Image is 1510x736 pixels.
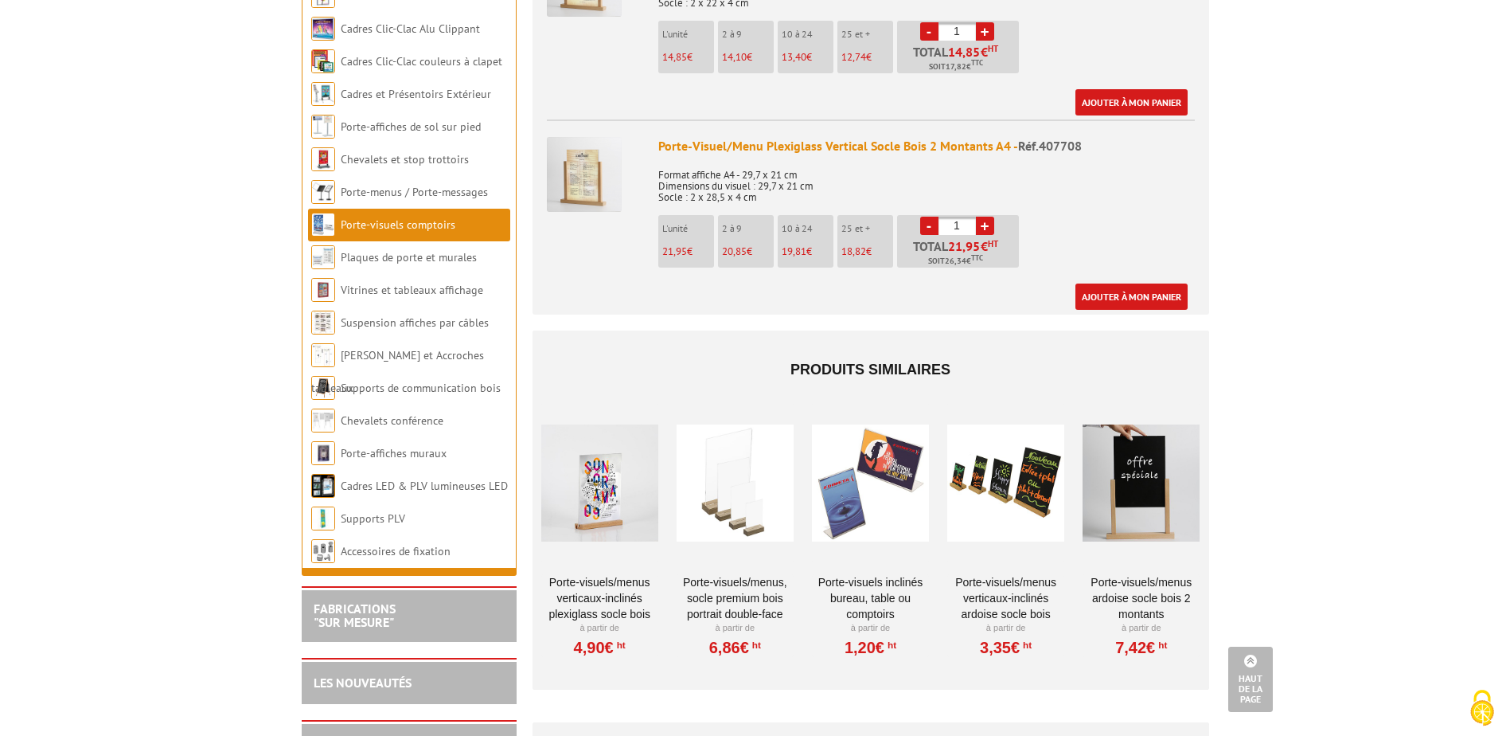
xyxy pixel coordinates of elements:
span: 26,34 [945,255,966,268]
p: € [722,246,774,257]
a: LES NOUVEAUTÉS [314,675,412,691]
p: 25 et + [841,29,893,40]
a: - [920,217,938,235]
a: 3,35€HT [980,643,1032,652]
sup: HT [988,238,998,249]
span: 14,10 [722,50,747,64]
sup: HT [749,640,761,651]
a: Cadres Clic-Clac couleurs à clapet [341,54,502,69]
img: Cimaises et Accroches tableaux [311,343,335,367]
a: Cadres LED & PLV lumineuses LED [341,479,508,493]
img: Cookies (fenêtre modale) [1462,688,1502,728]
p: € [841,52,893,63]
a: Ajouter à mon panier [1075,284,1188,310]
img: Chevalets conférence [311,409,335,433]
p: 25 et + [841,223,893,234]
a: Porte-menus / Porte-messages [341,185,488,199]
img: Porte-menus / Porte-messages [311,180,335,204]
span: 19,81 [782,245,806,258]
a: Plaques de porte et murales [341,250,477,264]
p: € [722,52,774,63]
a: 6,86€HT [709,643,761,652]
p: € [662,246,714,257]
p: À partir de [947,622,1064,635]
p: À partir de [677,622,794,635]
img: Porte-visuels comptoirs [311,213,335,237]
a: Porte-Visuels/Menus verticaux-inclinés ardoise socle bois [947,574,1064,622]
p: 2 à 9 [722,223,774,234]
span: 13,40 [782,50,806,64]
a: Cadres et Présentoirs Extérieur [341,87,491,101]
span: 12,74 [841,50,866,64]
a: Porte-visuels inclinés bureau, table ou comptoirs [812,574,929,622]
a: Chevalets conférence [341,413,443,428]
p: 10 à 24 [782,223,833,234]
span: 20,85 [722,245,747,258]
span: € [981,240,988,253]
a: Chevalets et stop trottoirs [341,152,469,166]
a: Cadres Clic-Clac Alu Clippant [341,22,480,36]
img: Cadres et Présentoirs Extérieur [311,82,335,106]
img: Chevalets et stop trottoirs [311,147,335,171]
a: FABRICATIONS"Sur Mesure" [314,601,396,631]
span: Réf.407708 [1018,138,1082,154]
img: Plaques de porte et murales [311,245,335,269]
a: PORTE-VISUELS/MENUS, SOCLE PREMIUM BOIS PORTRAIT DOUBLE-FACE [677,574,794,622]
sup: HT [1155,640,1167,651]
a: [PERSON_NAME] et Accroches tableaux [311,348,484,395]
a: Haut de la page [1228,647,1273,712]
p: € [782,246,833,257]
p: Total [901,45,1019,73]
a: Suspension affiches par câbles [341,315,489,330]
span: 17,82 [946,61,966,73]
a: Porte-affiches muraux [341,446,447,460]
sup: HT [988,43,998,54]
p: Format affiche A4 - 29,7 x 21 cm Dimensions du visuel : 29,7 x 21 cm Socle : 2 x 28,5 x 4 cm [658,159,1195,203]
img: Supports PLV [311,507,335,530]
span: 18,82 [841,245,866,258]
img: Cadres LED & PLV lumineuses LED [311,474,335,498]
a: Supports PLV [341,511,405,526]
span: Produits similaires [790,362,950,378]
img: Porte-affiches muraux [311,441,335,465]
p: À partir de [812,622,929,635]
p: L'unité [662,223,714,234]
a: Vitrines et tableaux affichage [341,283,483,297]
a: 1,20€HT [845,643,896,652]
img: Suspension affiches par câbles [311,311,335,335]
a: Porte-visuels comptoirs [341,217,455,232]
img: Porte-affiches de sol sur pied [311,115,335,139]
span: 14,85 [948,45,981,58]
img: Porte-Visuel/Menu Plexiglass Vertical Socle Bois 2 Montants A4 [547,137,622,212]
a: + [976,22,994,41]
img: Vitrines et tableaux affichage [311,278,335,302]
p: À partir de [541,622,658,635]
a: - [920,22,938,41]
a: Supports de communication bois [341,381,501,395]
span: 21,95 [948,240,981,253]
p: À partir de [1083,622,1200,635]
sup: TTC [971,58,983,67]
a: Accessoires de fixation [341,544,451,558]
a: 7,42€HT [1115,643,1167,652]
img: Accessoires de fixation [311,539,335,563]
p: € [782,52,833,63]
sup: HT [884,640,896,651]
p: Total [901,240,1019,268]
a: 4,90€HT [574,643,626,652]
img: Cadres Clic-Clac Alu Clippant [311,17,335,41]
p: 2 à 9 [722,29,774,40]
a: Porte-Visuels/Menus verticaux-inclinés plexiglass socle bois [541,574,658,622]
span: Soit € [929,61,983,73]
a: + [976,217,994,235]
sup: TTC [971,253,983,262]
p: 10 à 24 [782,29,833,40]
div: Porte-Visuel/Menu Plexiglass Vertical Socle Bois 2 Montants A4 - [658,137,1195,155]
p: L'unité [662,29,714,40]
a: Porte-affiches de sol sur pied [341,119,481,134]
p: € [841,246,893,257]
span: 21,95 [662,245,687,258]
sup: HT [614,640,626,651]
img: Cadres Clic-Clac couleurs à clapet [311,49,335,73]
sup: HT [1020,640,1032,651]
